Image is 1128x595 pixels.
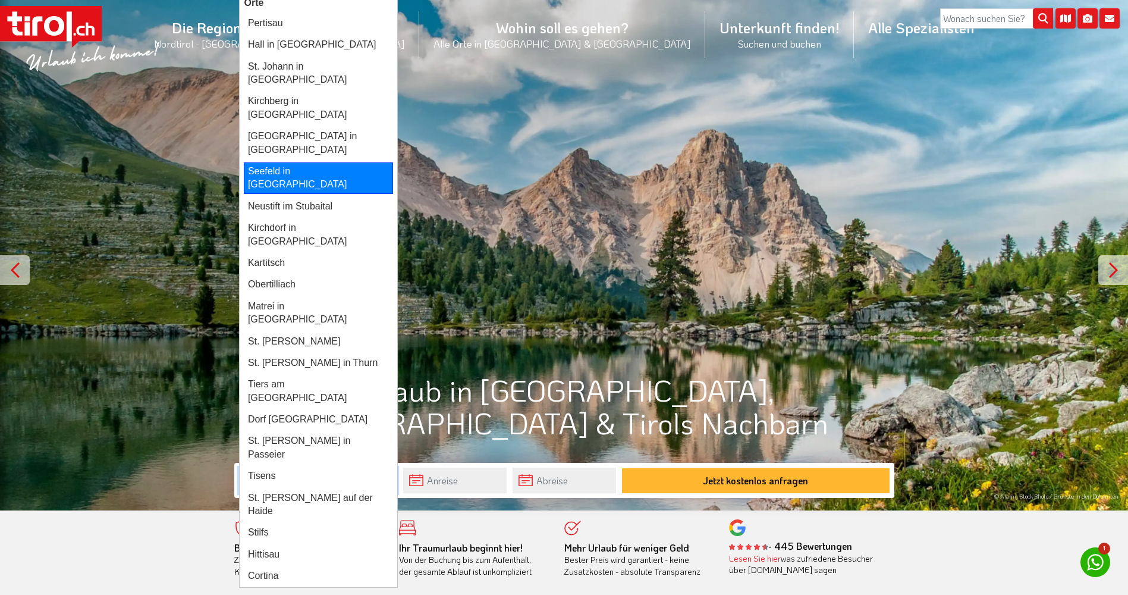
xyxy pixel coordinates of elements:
[240,217,397,252] li: Orte : Kirchdorf in Tirol
[244,411,392,428] div: Dorf [GEOGRAPHIC_DATA]
[729,540,852,552] b: - 445 Bewertungen
[622,468,890,493] button: Jetzt kostenlos anfragen
[240,465,397,487] li: Orte : Tisens
[240,34,397,55] li: Orte : Hall in Tirol
[244,276,392,293] div: Obertilliach
[705,5,854,63] a: Unterkunft finden!Suchen und buchen
[419,5,705,63] a: Wohin soll es gehen?Alle Orte in [GEOGRAPHIC_DATA] & [GEOGRAPHIC_DATA]
[240,126,397,161] li: Orte : Oberndorf in Tirol
[244,376,392,406] div: Tiers am [GEOGRAPHIC_DATA]
[729,553,781,564] a: Lesen Sie hier
[240,90,397,126] li: Orte : Kirchberg in Tirol
[140,5,419,63] a: Die Region [GEOGRAPHIC_DATA]Nordtirol - [GEOGRAPHIC_DATA] - [GEOGRAPHIC_DATA]
[244,355,392,371] div: St. [PERSON_NAME] in Thurn
[244,255,392,271] div: Kartitsch
[240,296,397,331] li: Orte : Matrei in Osttirol
[244,58,392,89] div: St. Johann in [GEOGRAPHIC_DATA]
[240,352,397,374] li: Orte : St. Martin in Thurn
[433,37,691,50] small: Alle Orte in [GEOGRAPHIC_DATA] & [GEOGRAPHIC_DATA]
[154,37,405,50] small: Nordtirol - [GEOGRAPHIC_DATA] - [GEOGRAPHIC_DATA]
[240,430,397,465] li: Orte : St. Martin in Passeier
[240,409,397,430] li: Orte : Dorf Tirol
[244,546,392,563] div: Hittisau
[564,541,689,554] b: Mehr Urlaub für weniger Geld
[240,56,397,91] li: Orte : St. Johann in Tirol
[564,542,712,578] div: Bester Preis wird garantiert - keine Zusatzkosten - absolute Transparenz
[403,468,507,493] input: Anreise
[240,374,397,409] li: Orte : Tiers am Rosengarten
[244,568,392,584] div: Cortina
[399,541,523,554] b: Ihr Traumurlaub beginnt hier!
[854,5,989,50] a: Alle Spezialisten
[240,274,397,295] li: Orte : Obertilliach
[244,93,392,123] div: Kirchberg in [GEOGRAPHIC_DATA]
[940,8,1053,29] input: Wonach suchen Sie?
[1080,547,1110,577] a: 1
[244,15,392,32] div: Pertisau
[244,198,392,215] div: Neustift im Stubaital
[244,433,392,463] div: St. [PERSON_NAME] in Passeier
[240,252,397,274] li: Orte : Kartitsch
[244,36,392,53] div: Hall in [GEOGRAPHIC_DATA]
[399,542,546,578] div: Von der Buchung bis zum Aufenthalt, der gesamte Ablauf ist unkompliziert
[244,298,392,328] div: Matrei in [GEOGRAPHIC_DATA]
[240,161,397,196] li: Orte : Seefeld in Tirol
[240,487,397,522] li: Orte : St. Valentin auf der Haide
[240,522,397,543] li: Orte : Stilfs
[1099,8,1120,29] i: Kontakt
[719,37,840,50] small: Suchen und buchen
[240,331,397,352] li: Orte : St. Christina
[240,544,397,565] li: Orte : Hittisau
[240,196,397,217] li: Orte : Neustift im Stubaital
[513,468,616,493] input: Abreise
[244,162,393,194] div: Seefeld in [GEOGRAPHIC_DATA]
[240,12,397,34] li: Orte : Pertisau
[1077,8,1098,29] i: Fotogalerie
[234,541,351,554] b: Bei uns ist Ihr Urlaub sicher
[244,490,392,520] div: St. [PERSON_NAME] auf der Haide
[244,333,392,350] div: St. [PERSON_NAME]
[244,524,392,541] div: Stilfs
[240,565,397,587] li: Orte : Cortina
[234,542,382,578] div: Zahlung erfolgt vor Ort. Direkter Kontakt mit dem Gastgeber
[244,220,392,250] div: Kirchdorf in [GEOGRAPHIC_DATA]
[1098,543,1110,555] span: 1
[1055,8,1076,29] i: Karte öffnen
[244,468,392,484] div: Tisens
[729,553,876,576] div: was zufriedene Besucher über [DOMAIN_NAME] sagen
[244,128,392,158] div: [GEOGRAPHIC_DATA] in [GEOGRAPHIC_DATA]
